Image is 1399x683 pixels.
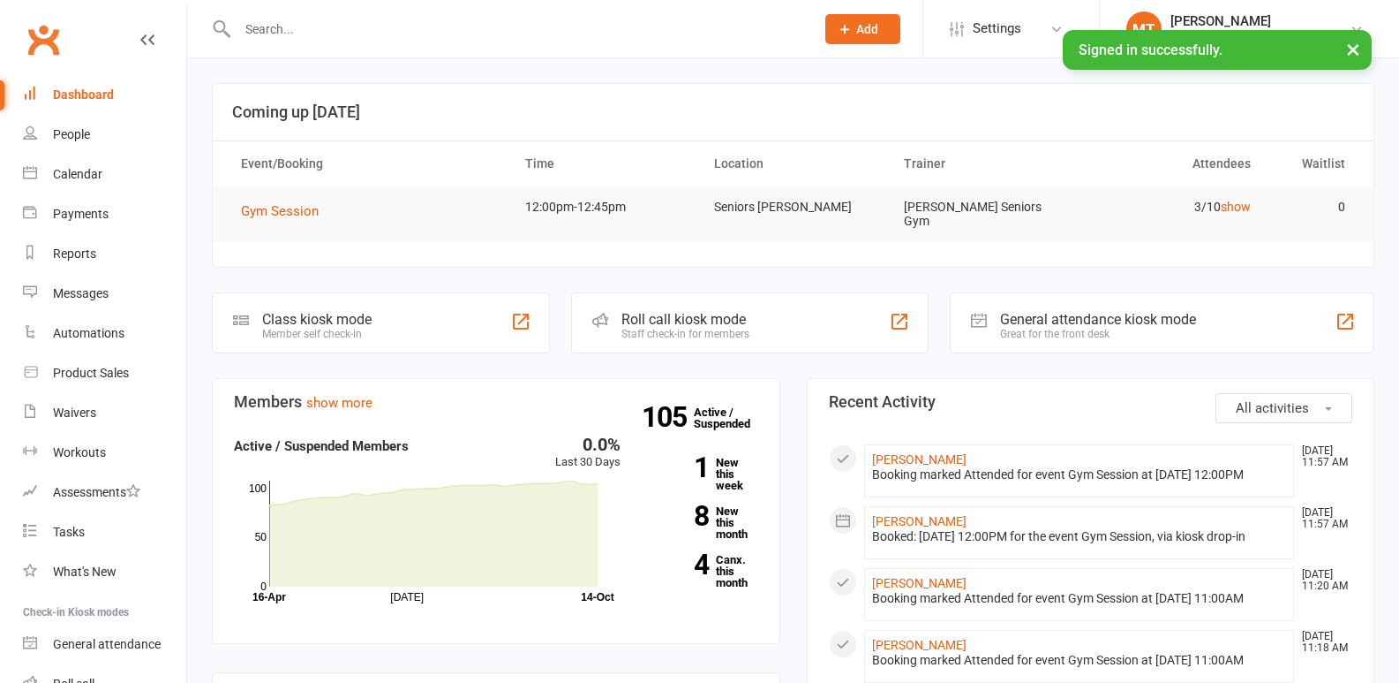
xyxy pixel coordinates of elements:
td: Seniors [PERSON_NAME] [698,186,888,228]
a: Messages [23,274,186,314]
strong: 1 [647,454,709,481]
div: Booking marked Attended for event Gym Session at [DATE] 12:00PM [872,467,1287,482]
a: [PERSON_NAME] [872,514,967,528]
div: Messages [53,286,109,300]
div: Payments [53,207,109,221]
a: 8New this month [647,505,758,540]
div: Booking marked Attended for event Gym Session at [DATE] 11:00AM [872,653,1287,668]
a: Product Sales [23,353,186,393]
span: Add [856,22,878,36]
span: Gym Session [241,203,319,219]
div: Automations [53,326,124,340]
h3: Recent Activity [829,393,1353,411]
button: All activities [1215,393,1352,423]
div: What's New [53,565,117,579]
td: 12:00pm-12:45pm [509,186,699,228]
a: 1New this week [647,457,758,491]
div: Reports [53,247,96,261]
td: 0 [1267,186,1361,228]
div: 0.0% [555,436,621,453]
th: Event/Booking [225,141,509,186]
th: Trainer [888,141,1078,186]
th: Location [698,141,888,186]
div: Roll call kiosk mode [621,311,749,328]
a: [PERSON_NAME] [872,452,967,467]
a: Reports [23,234,186,274]
div: MT [1126,11,1162,47]
a: 105Active / Suspended [694,393,771,443]
th: Time [509,141,699,186]
div: Member self check-in [262,328,372,340]
a: Workouts [23,433,186,473]
a: Payments [23,194,186,234]
div: [PERSON_NAME] [1170,13,1350,29]
div: Waivers [53,406,96,420]
div: Uniting Seniors [PERSON_NAME] [1170,29,1350,45]
div: Dashboard [53,87,114,102]
a: Waivers [23,393,186,433]
button: Gym Session [241,201,331,222]
a: Clubworx [21,18,65,62]
time: [DATE] 11:57 AM [1293,507,1351,530]
a: People [23,115,186,155]
a: [PERSON_NAME] [872,638,967,652]
strong: Active / Suspended Members [234,438,409,454]
time: [DATE] 11:20 AM [1293,569,1351,592]
div: Workouts [53,445,106,459]
div: Great for the front desk [1000,328,1196,340]
span: Settings [973,9,1021,49]
h3: Members [234,393,758,411]
div: Booking marked Attended for event Gym Session at [DATE] 11:00AM [872,591,1287,606]
div: People [53,127,90,141]
button: × [1337,30,1369,68]
strong: 4 [647,551,709,578]
div: General attendance [53,637,161,651]
td: 3/10 [1077,186,1267,228]
strong: 8 [647,503,709,529]
a: show [1221,200,1251,214]
strong: 105 [642,404,694,430]
div: General attendance kiosk mode [1000,311,1196,328]
span: All activities [1236,400,1309,416]
a: Tasks [23,512,186,552]
div: Booked: [DATE] 12:00PM for the event Gym Session, via kiosk drop-in [872,529,1287,544]
time: [DATE] 11:18 AM [1293,631,1351,654]
a: General attendance kiosk mode [23,625,186,664]
h3: Coming up [DATE] [232,103,1354,121]
a: [PERSON_NAME] [872,576,967,590]
div: Last 30 Days [555,436,621,472]
input: Search... [232,17,802,42]
button: Add [825,14,900,44]
a: show more [306,395,372,411]
a: Automations [23,314,186,353]
a: Assessments [23,473,186,512]
div: Product Sales [53,366,129,380]
td: [PERSON_NAME] Seniors Gym [888,186,1078,242]
a: Calendar [23,155,186,194]
div: Assessments [53,485,140,499]
th: Attendees [1077,141,1267,186]
div: Calendar [53,167,102,181]
a: What's New [23,552,186,592]
th: Waitlist [1267,141,1361,186]
a: Dashboard [23,75,186,115]
span: Signed in successfully. [1079,42,1222,58]
div: Tasks [53,525,85,539]
div: Class kiosk mode [262,311,372,328]
a: 4Canx. this month [647,554,758,588]
time: [DATE] 11:57 AM [1293,445,1351,468]
div: Staff check-in for members [621,328,749,340]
